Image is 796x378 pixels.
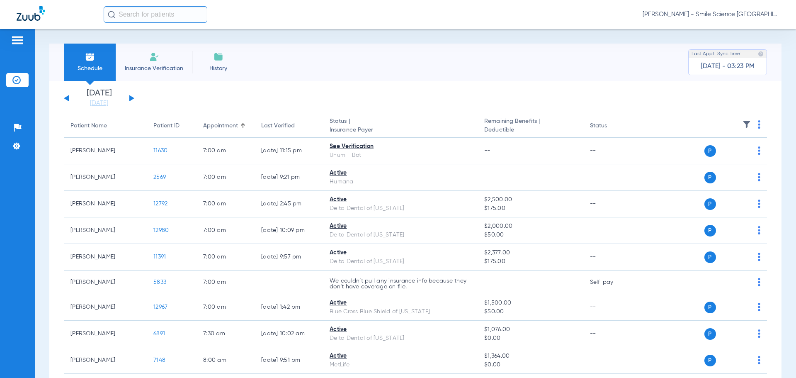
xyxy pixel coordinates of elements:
span: $1,076.00 [484,325,576,334]
img: filter.svg [743,120,751,129]
div: Patient ID [153,122,190,130]
td: [DATE] 1:42 PM [255,294,323,321]
span: $50.00 [484,307,576,316]
span: P [704,198,716,210]
td: [PERSON_NAME] [64,164,147,191]
span: P [704,172,716,183]
span: -- [484,174,490,180]
span: 12980 [153,227,169,233]
td: 7:00 AM [197,191,255,217]
span: $2,500.00 [484,195,576,204]
div: Blue Cross Blue Shield of [US_STATE] [330,307,471,316]
span: $1,500.00 [484,299,576,307]
td: 7:00 AM [197,294,255,321]
span: Deductible [484,126,576,134]
th: Status | [323,115,478,138]
td: [PERSON_NAME] [64,138,147,164]
img: History [214,52,223,62]
td: [PERSON_NAME] [64,271,147,294]
td: 7:30 AM [197,321,255,347]
span: 12967 [153,304,167,310]
div: Patient Name [70,122,140,130]
div: Delta Dental of [US_STATE] [330,257,471,266]
span: [PERSON_NAME] - Smile Science [GEOGRAPHIC_DATA] [643,10,779,19]
div: Active [330,352,471,361]
span: P [704,251,716,263]
span: $175.00 [484,257,576,266]
a: [DATE] [74,99,124,107]
div: Active [330,195,471,204]
div: Delta Dental of [US_STATE] [330,334,471,343]
td: 8:00 AM [197,347,255,374]
span: P [704,302,716,313]
td: [DATE] 10:09 PM [255,217,323,244]
span: 2569 [153,174,166,180]
img: group-dot-blue.svg [758,303,760,311]
span: 12792 [153,201,167,207]
td: -- [583,191,639,217]
td: -- [583,217,639,244]
td: [PERSON_NAME] [64,321,147,347]
div: Patient Name [70,122,107,130]
td: 7:00 AM [197,138,255,164]
span: P [704,355,716,366]
div: Active [330,325,471,334]
div: Active [330,299,471,307]
img: last sync help info [758,51,764,57]
span: Schedule [70,64,109,73]
span: P [704,145,716,157]
td: [DATE] 9:57 PM [255,244,323,271]
span: 5833 [153,279,166,285]
input: Search for patients [104,6,207,23]
td: 7:00 AM [197,271,255,294]
span: History [199,64,238,73]
img: group-dot-blue.svg [758,173,760,181]
div: Delta Dental of [US_STATE] [330,231,471,239]
td: -- [583,164,639,191]
div: Active [330,249,471,257]
span: $175.00 [484,204,576,213]
img: Zuub Logo [17,6,45,21]
div: MetLife [330,361,471,369]
div: Active [330,222,471,231]
span: $1,364.00 [484,352,576,361]
iframe: Chat Widget [755,338,796,378]
td: [PERSON_NAME] [64,244,147,271]
span: 6891 [153,331,165,337]
td: 7:00 AM [197,217,255,244]
span: $50.00 [484,231,576,239]
span: P [704,225,716,237]
img: Schedule [85,52,95,62]
li: [DATE] [74,89,124,107]
img: group-dot-blue.svg [758,120,760,129]
div: Last Verified [261,122,316,130]
td: -- [583,347,639,374]
span: Insurance Verification [122,64,186,73]
th: Remaining Benefits | [478,115,583,138]
img: hamburger-icon [11,35,24,45]
span: $2,000.00 [484,222,576,231]
span: Last Appt. Sync Time: [692,50,741,58]
span: 11391 [153,254,166,260]
td: [PERSON_NAME] [64,191,147,217]
td: -- [583,244,639,271]
div: Appointment [203,122,238,130]
td: 7:00 AM [197,244,255,271]
td: [DATE] 11:15 PM [255,138,323,164]
td: -- [255,271,323,294]
span: $0.00 [484,361,576,369]
img: Search Icon [108,11,115,18]
img: group-dot-blue.svg [758,329,760,338]
td: [DATE] 9:21 PM [255,164,323,191]
p: We couldn’t pull any insurance info because they don’t have coverage on file. [330,278,471,290]
span: P [704,328,716,340]
span: 7148 [153,357,165,363]
td: Self-pay [583,271,639,294]
td: [DATE] 9:51 PM [255,347,323,374]
img: Manual Insurance Verification [149,52,159,62]
td: [PERSON_NAME] [64,217,147,244]
span: $0.00 [484,334,576,343]
span: -- [484,279,490,285]
img: group-dot-blue.svg [758,200,760,208]
td: -- [583,138,639,164]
